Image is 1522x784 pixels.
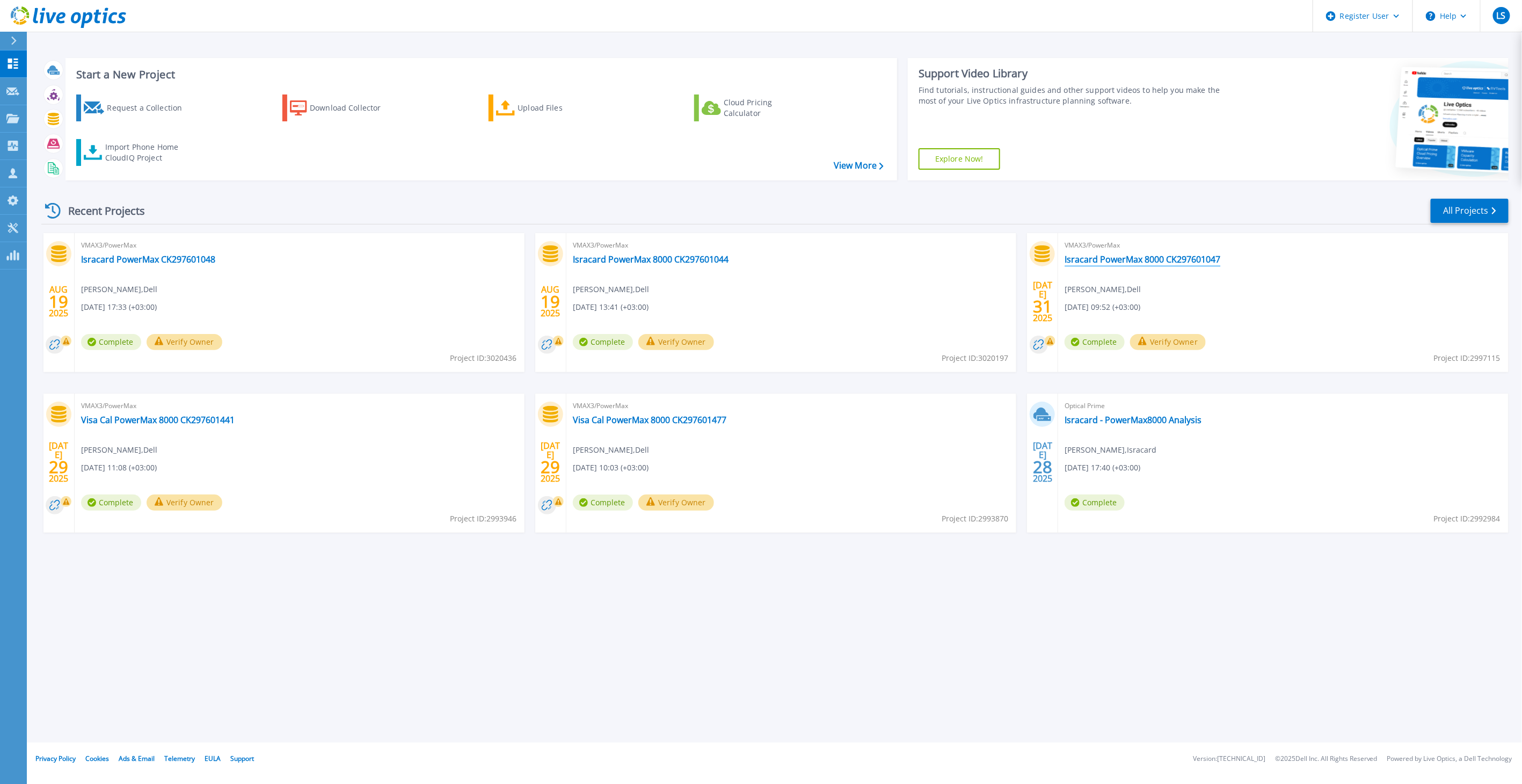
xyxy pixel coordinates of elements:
h3: Start a New Project [76,69,883,81]
a: Ads & Email [119,754,155,763]
a: Explore Now! [919,148,1000,170]
span: Optical Prime [1065,400,1502,412]
li: Powered by Live Optics, a Dell Technology [1387,756,1512,763]
a: Privacy Policy [35,754,76,763]
span: [DATE] 13:41 (+03:00) [573,301,649,313]
a: Support [230,754,254,763]
span: [PERSON_NAME] , Dell [573,444,649,456]
a: Visa Cal PowerMax 8000 CK297601441 [81,415,235,425]
button: Verify Owner [638,495,714,511]
a: Cloud Pricing Calculator [694,95,814,121]
a: Cookies [85,754,109,763]
span: 29 [49,462,68,471]
span: [DATE] 17:33 (+03:00) [81,301,157,313]
li: Version: [TECHNICAL_ID] [1193,756,1265,763]
span: LS [1497,11,1506,20]
span: Complete [1065,334,1125,350]
span: VMAX3/PowerMax [1065,239,1502,251]
a: Isracard PowerMax CK297601048 [81,254,215,265]
span: Complete [81,334,141,350]
span: Project ID: 2992984 [1434,513,1501,525]
span: Project ID: 3020436 [450,352,516,364]
div: Upload Files [518,97,603,119]
a: Visa Cal PowerMax 8000 CK297601477 [573,415,726,425]
span: [DATE] 09:52 (+03:00) [1065,301,1140,313]
div: Download Collector [310,97,396,119]
a: Isracard PowerMax 8000 CK297601044 [573,254,729,265]
span: Project ID: 2993870 [942,513,1008,525]
a: Upload Files [489,95,608,121]
span: Complete [81,495,141,511]
div: Request a Collection [107,97,193,119]
span: 28 [1033,462,1052,471]
span: 29 [541,462,560,471]
span: Complete [573,495,633,511]
div: Support Video Library [919,67,1230,81]
span: VMAX3/PowerMax [573,400,1010,412]
li: © 2025 Dell Inc. All Rights Reserved [1275,756,1378,763]
span: [PERSON_NAME] , Dell [573,284,649,295]
span: [DATE] 10:03 (+03:00) [573,462,649,474]
a: Download Collector [282,95,402,121]
span: Complete [1065,495,1125,511]
button: Verify Owner [1130,334,1206,350]
span: Project ID: 2997115 [1434,352,1501,364]
div: Cloud Pricing Calculator [724,97,810,119]
span: VMAX3/PowerMax [573,239,1010,251]
div: [DATE] 2025 [541,442,561,482]
button: Verify Owner [147,334,222,350]
span: [PERSON_NAME] , Dell [81,284,157,295]
span: Project ID: 2993946 [450,513,516,525]
a: EULA [205,754,221,763]
span: [PERSON_NAME] , Isracard [1065,444,1156,456]
span: Project ID: 3020197 [942,352,1008,364]
span: [PERSON_NAME] , Dell [81,444,157,456]
span: VMAX3/PowerMax [81,400,518,412]
a: Isracard PowerMax 8000 CK297601047 [1065,254,1220,265]
div: Recent Projects [41,198,159,224]
div: [DATE] 2025 [1032,442,1053,482]
a: Request a Collection [76,95,196,121]
a: All Projects [1431,199,1509,223]
div: Import Phone Home CloudIQ Project [105,142,189,163]
div: [DATE] 2025 [1032,282,1053,321]
div: [DATE] 2025 [48,442,69,482]
span: VMAX3/PowerMax [81,239,518,251]
span: [PERSON_NAME] , Dell [1065,284,1141,295]
span: 31 [1033,302,1052,311]
span: [DATE] 17:40 (+03:00) [1065,462,1140,474]
div: Find tutorials, instructional guides and other support videos to help you make the most of your L... [919,85,1230,106]
span: Complete [573,334,633,350]
a: Telemetry [164,754,195,763]
a: Isracard - PowerMax8000 Analysis [1065,415,1201,425]
button: Verify Owner [147,495,222,511]
a: View More [834,161,884,171]
div: AUG 2025 [48,282,69,321]
div: AUG 2025 [541,282,561,321]
span: [DATE] 11:08 (+03:00) [81,462,157,474]
span: 19 [541,297,560,306]
button: Verify Owner [638,334,714,350]
span: 19 [49,297,68,306]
